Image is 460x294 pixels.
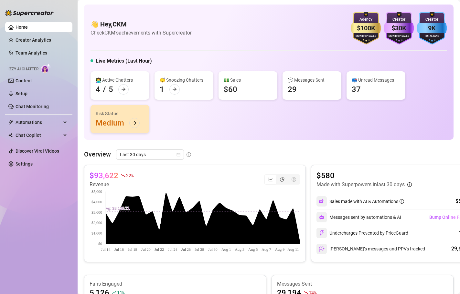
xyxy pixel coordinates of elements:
span: Last 30 days [120,150,180,159]
span: dollar-circle [292,177,296,182]
img: blue-badge-DgoSNQY1.svg [417,12,447,45]
a: Settings [16,161,33,167]
img: Chat Copilot [8,133,13,137]
span: thunderbolt [8,120,14,125]
span: calendar [177,153,180,157]
div: 5 [109,84,113,95]
div: Sales made with AI & Automations [329,198,404,205]
span: arrow-right [132,121,137,125]
article: Fans Engaged [90,280,261,288]
div: [PERSON_NAME]’s messages and PPVs tracked [316,244,425,254]
span: arrow-right [172,87,177,92]
span: Chat Copilot [16,130,61,140]
div: 4 [96,84,100,95]
div: 💬 Messages Sent [288,76,336,84]
div: $60 [224,84,237,95]
a: Home [16,25,28,30]
a: Creator Analytics [16,35,67,45]
span: 22 % [126,172,134,178]
div: segmented control [264,174,300,185]
div: 📪 Unread Messages [352,76,400,84]
article: $580 [316,170,412,181]
a: Team Analytics [16,50,47,56]
article: Overview [84,149,111,159]
img: svg%3e [319,198,325,204]
div: Risk Status [96,110,144,117]
span: line-chart [268,177,273,182]
span: Automations [16,117,61,127]
img: AI Chatter [41,64,51,73]
a: Content [16,78,32,83]
span: info-circle [407,182,412,187]
div: $100K [351,23,381,33]
div: $30K [384,23,414,33]
a: Chat Monitoring [16,104,49,109]
article: Check CKM's achievements with Supercreator [91,29,192,37]
div: Creator [384,16,414,23]
span: info-circle [187,152,191,157]
a: Discover Viral Videos [16,148,59,154]
img: svg%3e [319,215,324,220]
img: logo-BBDzfeDw.svg [5,10,54,16]
div: Messages sent by automations & AI [316,212,401,222]
div: 😴 Snoozing Chatters [160,76,208,84]
h5: Live Metrics (Last Hour) [96,57,152,65]
div: 29 [288,84,297,95]
img: gold-badge-CigiZidd.svg [351,12,381,45]
div: Undercharges Prevented by PriceGuard [316,228,408,238]
span: pie-chart [280,177,284,182]
img: purple-badge-B9DA21FR.svg [384,12,414,45]
div: Monthly Sales [351,34,381,38]
a: Setup [16,91,27,96]
div: Total Fans [417,34,447,38]
div: 9K [417,23,447,33]
article: $93,622 [90,170,118,181]
article: Messages Sent [277,280,448,288]
article: Revenue [90,181,134,188]
span: arrow-right [121,87,126,92]
div: 1 [160,84,164,95]
h4: 👋 Hey, CKM [91,20,192,29]
div: Monthly Sales [384,34,414,38]
span: fall [121,173,125,178]
iframe: Intercom live chat [438,272,454,288]
div: 💵 Sales [224,76,272,84]
div: Creator [417,16,447,23]
span: info-circle [400,199,404,204]
span: Izzy AI Chatter [8,66,38,72]
div: 37 [352,84,361,95]
img: svg%3e [319,246,325,252]
article: Made with Superpowers in last 30 days [316,181,405,188]
img: svg%3e [319,230,325,236]
div: 👩‍💻 Active Chatters [96,76,144,84]
div: Agency [351,16,381,23]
